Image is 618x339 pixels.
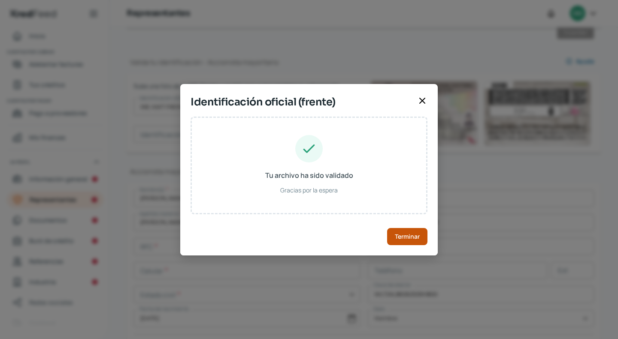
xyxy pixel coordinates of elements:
button: Terminar [387,228,427,245]
span: Gracias por la espera [280,185,338,195]
span: Terminar [395,234,420,240]
span: Identificación oficial (frente) [191,94,414,110]
img: Tu archivo ha sido validado [295,135,323,162]
span: Tu archivo ha sido validado [265,169,353,182]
